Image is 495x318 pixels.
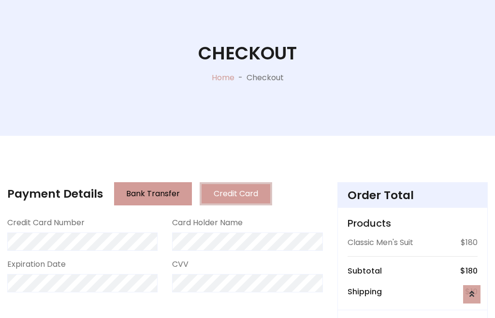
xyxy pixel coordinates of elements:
h1: Checkout [198,43,297,64]
button: Credit Card [200,182,272,205]
p: Checkout [247,72,284,84]
h6: $ [460,266,478,275]
h6: Subtotal [348,266,382,275]
label: Expiration Date [7,259,66,270]
h6: Shipping [348,287,382,296]
button: Bank Transfer [114,182,192,205]
label: Card Holder Name [172,217,243,229]
label: Credit Card Number [7,217,85,229]
a: Home [212,72,234,83]
p: $180 [461,237,478,248]
h4: Order Total [348,188,478,202]
h5: Products [348,217,478,229]
label: CVV [172,259,189,270]
p: Classic Men's Suit [348,237,413,248]
h4: Payment Details [7,187,103,201]
p: - [234,72,247,84]
span: 180 [466,265,478,276]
